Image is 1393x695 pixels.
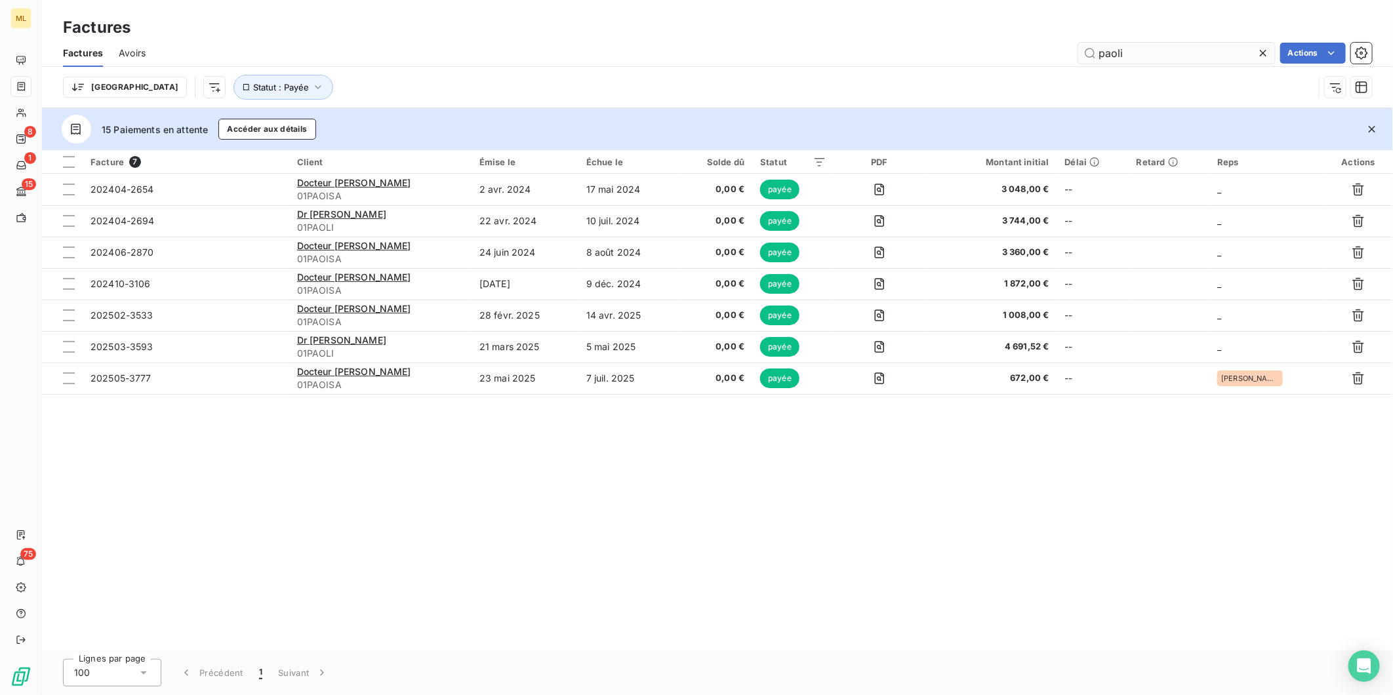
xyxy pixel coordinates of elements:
span: 0,00 € [685,214,744,228]
span: 4 691,52 € [932,340,1049,353]
span: 0,00 € [685,277,744,290]
span: 0,00 € [685,246,744,259]
span: 75 [20,548,36,560]
span: 0,00 € [685,309,744,322]
span: _ [1217,309,1221,321]
span: 01PAOISA [297,315,464,328]
td: -- [1057,363,1129,394]
span: 1 [259,666,262,679]
td: 8 août 2024 [578,237,677,268]
span: 01PAOISA [297,189,464,203]
td: 28 févr. 2025 [472,300,578,331]
span: payée [760,337,799,357]
span: Statut : Payée [253,82,309,92]
div: ML [10,8,31,29]
button: Actions [1280,43,1346,64]
td: 5 mai 2025 [578,331,677,363]
td: 14 avr. 2025 [578,300,677,331]
span: 01PAOLI [297,347,464,360]
span: payée [760,180,799,199]
button: [GEOGRAPHIC_DATA] [63,77,187,98]
td: 23 mai 2025 [472,363,578,394]
span: payée [760,368,799,388]
span: [PERSON_NAME] [1221,374,1279,382]
td: -- [1057,174,1129,205]
span: Docteur [PERSON_NAME] [297,366,411,377]
span: 1 [24,152,36,164]
span: Dr [PERSON_NAME] [297,334,386,346]
td: -- [1057,300,1129,331]
div: Délai [1065,157,1121,167]
a: 8 [10,129,31,149]
button: Statut : Payée [233,75,333,100]
span: 01PAOISA [297,252,464,266]
span: Factures [63,47,103,60]
span: 01PAOISA [297,284,464,297]
button: Précédent [172,659,251,686]
div: Solde dû [685,157,744,167]
input: Rechercher [1078,43,1275,64]
div: Reps [1217,157,1316,167]
span: payée [760,211,799,231]
td: -- [1057,237,1129,268]
td: -- [1057,331,1129,363]
span: Avoirs [119,47,146,60]
div: Échue le [586,157,670,167]
span: 202404-2694 [91,215,155,226]
span: 3 744,00 € [932,214,1049,228]
span: 202505-3777 [91,372,151,384]
span: 202503-3593 [91,341,153,352]
span: Docteur [PERSON_NAME] [297,177,411,188]
span: 0,00 € [685,183,744,196]
span: payée [760,274,799,294]
td: 9 déc. 2024 [578,268,677,300]
td: 21 mars 2025 [472,331,578,363]
td: 17 mai 2024 [578,174,677,205]
span: 8 [24,126,36,138]
span: _ [1217,278,1221,289]
span: _ [1217,247,1221,258]
span: 202410-3106 [91,278,151,289]
span: Docteur [PERSON_NAME] [297,303,411,314]
span: payée [760,243,799,262]
span: 0,00 € [685,372,744,385]
div: Retard [1137,157,1201,167]
td: 2 avr. 2024 [472,174,578,205]
span: 202406-2870 [91,247,154,258]
div: Montant initial [932,157,1049,167]
span: _ [1217,341,1221,352]
td: 7 juil. 2025 [578,363,677,394]
td: 22 avr. 2024 [472,205,578,237]
span: Docteur [PERSON_NAME] [297,271,411,283]
img: Logo LeanPay [10,666,31,687]
span: Dr [PERSON_NAME] [297,208,386,220]
div: Émise le [479,157,571,167]
button: 1 [251,659,270,686]
span: 202502-3533 [91,309,153,321]
td: 24 juin 2024 [472,237,578,268]
a: 1 [10,155,31,176]
span: 1 008,00 € [932,309,1049,322]
span: _ [1217,215,1221,226]
span: Docteur [PERSON_NAME] [297,240,411,251]
div: Statut [760,157,826,167]
td: [DATE] [472,268,578,300]
span: 0,00 € [685,340,744,353]
button: Accéder aux détails [218,119,315,140]
span: 01PAOISA [297,378,464,391]
button: Suivant [270,659,336,686]
td: -- [1057,268,1129,300]
span: 672,00 € [932,372,1049,385]
div: PDF [842,157,916,167]
span: 1 872,00 € [932,277,1049,290]
span: 15 Paiements en attente [102,123,208,136]
span: _ [1217,184,1221,195]
span: 01PAOLI [297,221,464,234]
span: 15 [22,178,36,190]
span: 202404-2654 [91,184,154,195]
h3: Factures [63,16,131,39]
div: Open Intercom Messenger [1348,650,1380,682]
span: 100 [74,666,90,679]
div: Actions [1331,157,1385,167]
span: 3 360,00 € [932,246,1049,259]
